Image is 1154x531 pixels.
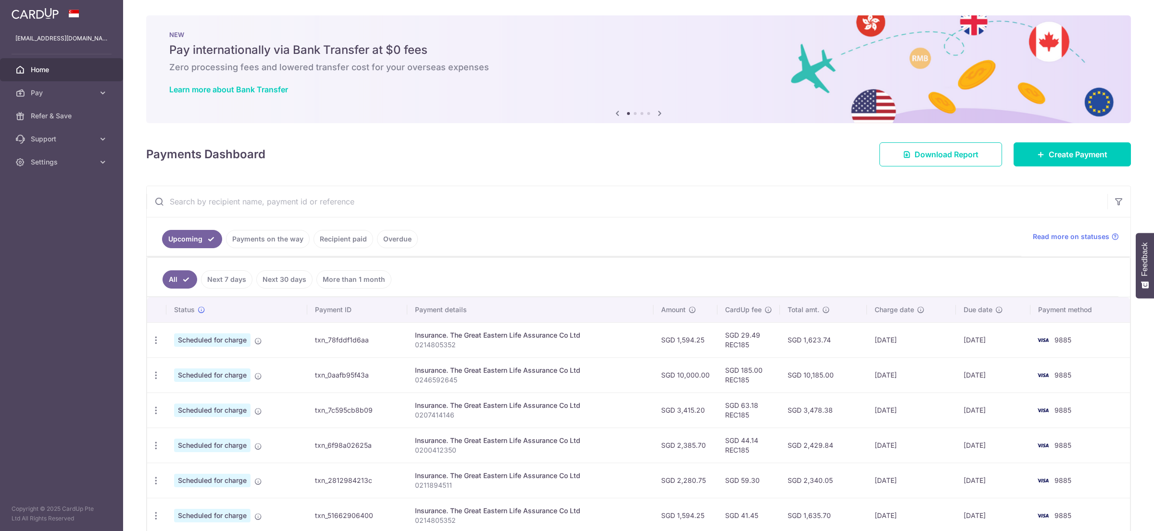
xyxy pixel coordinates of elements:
span: Download Report [915,149,978,160]
td: SGD 1,594.25 [653,322,717,357]
td: SGD 44.14 REC185 [717,428,780,463]
span: CardUp fee [725,305,762,315]
td: [DATE] [956,428,1030,463]
th: Payment details [407,297,653,322]
td: SGD 10,185.00 [780,357,867,392]
p: 0214805352 [415,340,646,350]
a: Next 30 days [256,270,313,289]
a: Read more on statuses [1033,232,1119,241]
p: 0214805352 [415,516,646,525]
img: Bank Card [1033,334,1053,346]
div: Insurance. The Great Eastern Life Assurance Co Ltd [415,366,646,375]
span: Home [31,65,94,75]
td: SGD 2,340.05 [780,463,867,498]
th: Payment method [1030,297,1130,322]
span: Pay [31,88,94,98]
td: SGD 59.30 [717,463,780,498]
td: SGD 2,280.75 [653,463,717,498]
span: Feedback [1141,242,1149,276]
span: Support [31,134,94,144]
a: Download Report [879,142,1002,166]
h5: Pay internationally via Bank Transfer at $0 fees [169,42,1108,58]
span: 9885 [1054,371,1071,379]
th: Payment ID [307,297,407,322]
span: Read more on statuses [1033,232,1109,241]
img: Bank Card [1033,510,1053,521]
td: SGD 3,478.38 [780,392,867,428]
td: [DATE] [867,428,956,463]
div: Insurance. The Great Eastern Life Assurance Co Ltd [415,506,646,516]
td: txn_0aafb95f43a [307,357,407,392]
span: Scheduled for charge [174,439,251,452]
td: SGD 185.00 REC185 [717,357,780,392]
td: SGD 10,000.00 [653,357,717,392]
p: 0211894511 [415,480,646,490]
img: Bank Card [1033,440,1053,451]
a: Payments on the way [226,230,310,248]
td: SGD 29.49 REC185 [717,322,780,357]
td: txn_78fddf1d6aa [307,322,407,357]
p: [EMAIL_ADDRESS][DOMAIN_NAME] [15,34,108,43]
span: Total amt. [788,305,819,315]
a: Next 7 days [201,270,252,289]
td: [DATE] [956,357,1030,392]
p: NEW [169,31,1108,38]
td: SGD 63.18 REC185 [717,392,780,428]
span: 9885 [1054,336,1071,344]
td: SGD 1,623.74 [780,322,867,357]
a: Upcoming [162,230,222,248]
a: Overdue [377,230,418,248]
span: Charge date [875,305,914,315]
td: [DATE] [956,463,1030,498]
td: [DATE] [867,392,956,428]
a: Create Payment [1014,142,1131,166]
span: Scheduled for charge [174,333,251,347]
a: More than 1 month [316,270,391,289]
span: Settings [31,157,94,167]
span: Scheduled for charge [174,368,251,382]
td: [DATE] [956,322,1030,357]
td: SGD 2,429.84 [780,428,867,463]
td: [DATE] [867,357,956,392]
span: Scheduled for charge [174,509,251,522]
h6: Zero processing fees and lowered transfer cost for your overseas expenses [169,62,1108,73]
img: CardUp [12,8,59,19]
span: Scheduled for charge [174,404,251,417]
span: Due date [964,305,992,315]
span: Amount [661,305,686,315]
a: Recipient paid [314,230,373,248]
a: All [163,270,197,289]
a: Learn more about Bank Transfer [169,85,288,94]
td: txn_7c595cb8b09 [307,392,407,428]
img: Bank Card [1033,405,1053,416]
img: Bank transfer banner [146,15,1131,123]
td: txn_6f98a02625a [307,428,407,463]
button: Feedback - Show survey [1136,233,1154,298]
td: [DATE] [867,463,956,498]
p: 0246592645 [415,375,646,385]
span: Create Payment [1049,149,1107,160]
div: Insurance. The Great Eastern Life Assurance Co Ltd [415,401,646,410]
span: 9885 [1054,441,1071,449]
td: txn_2812984213c [307,463,407,498]
h4: Payments Dashboard [146,146,265,163]
td: SGD 3,415.20 [653,392,717,428]
div: Insurance. The Great Eastern Life Assurance Co Ltd [415,330,646,340]
span: Status [174,305,195,315]
span: 9885 [1054,511,1071,519]
div: Insurance. The Great Eastern Life Assurance Co Ltd [415,436,646,445]
span: 9885 [1054,476,1071,484]
span: 9885 [1054,406,1071,414]
img: Bank Card [1033,475,1053,486]
input: Search by recipient name, payment id or reference [147,186,1107,217]
img: Bank Card [1033,369,1053,381]
span: Scheduled for charge [174,474,251,487]
td: SGD 2,385.70 [653,428,717,463]
td: [DATE] [867,322,956,357]
p: 0207414146 [415,410,646,420]
p: 0200412350 [415,445,646,455]
span: Refer & Save [31,111,94,121]
td: [DATE] [956,392,1030,428]
div: Insurance. The Great Eastern Life Assurance Co Ltd [415,471,646,480]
